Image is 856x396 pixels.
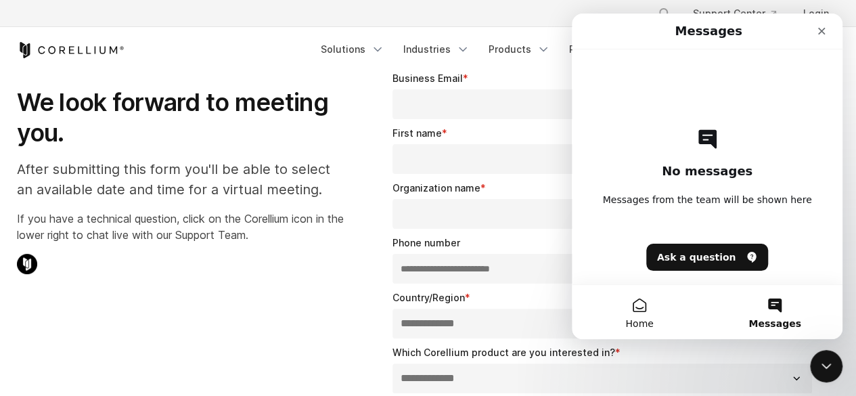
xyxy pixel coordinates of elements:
[561,37,646,62] a: Resources
[313,37,392,62] a: Solutions
[392,292,465,303] span: Country/Region
[392,127,442,139] span: First name
[652,1,677,26] button: Search
[392,347,615,358] span: Which Corellium product are you interested in?
[810,350,842,382] iframe: Intercom live chat
[313,37,840,63] div: Navigation Menu
[792,1,840,26] a: Login
[395,37,478,62] a: Industries
[572,14,842,339] iframe: Intercom live chat
[392,182,480,194] span: Organization name
[641,1,840,26] div: Navigation Menu
[17,42,125,58] a: Corellium Home
[480,37,558,62] a: Products
[17,159,344,200] p: After submitting this form you'll be able to select an available date and time for a virtual meet...
[392,237,460,248] span: Phone number
[17,87,344,148] h1: We look forward to meeting you.
[682,1,787,26] a: Support Center
[392,72,463,84] span: Business Email
[17,211,344,243] p: If you have a technical question, click on the Corellium icon in the lower right to chat live wit...
[17,254,37,274] img: Corellium Chat Icon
